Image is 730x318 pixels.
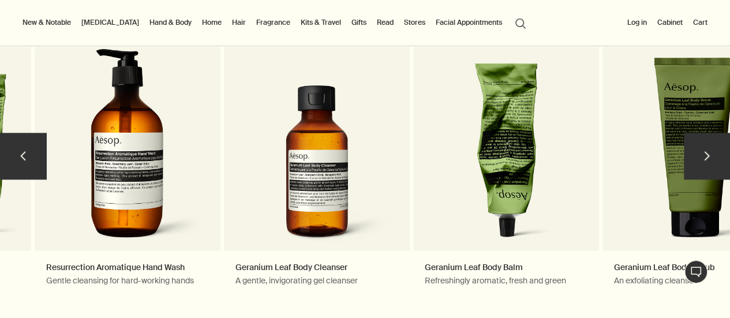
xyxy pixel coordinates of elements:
[224,14,410,309] a: Geranium Leaf Body CleanserA gentle, invigorating gel cleanserGeranium Leaf Body Cleanser 100 mL ...
[655,16,685,29] a: Cabinet
[684,260,707,283] button: Chat en direct
[200,16,224,29] a: Home
[79,16,141,29] a: [MEDICAL_DATA]
[691,16,710,29] button: Cart
[230,16,248,29] a: Hair
[625,16,649,29] button: Log in
[147,16,194,29] a: Hand & Body
[298,16,343,29] a: Kits & Travel
[433,16,504,29] a: Facial Appointments
[510,12,531,33] button: Open search
[684,133,730,179] button: next slide
[375,16,396,29] a: Read
[20,16,73,29] button: New & Notable
[413,14,599,309] a: Geranium Leaf Body BalmRefreshingly aromatic, fresh and greenGeranium Leaf Body Balm 100 mL in gr...
[349,16,369,29] a: Gifts
[402,16,428,29] button: Stores
[254,16,293,29] a: Fragrance
[35,14,220,309] a: Resurrection Aromatique Hand WashGentle cleansing for hard-working handsResurrection Aromatique H...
